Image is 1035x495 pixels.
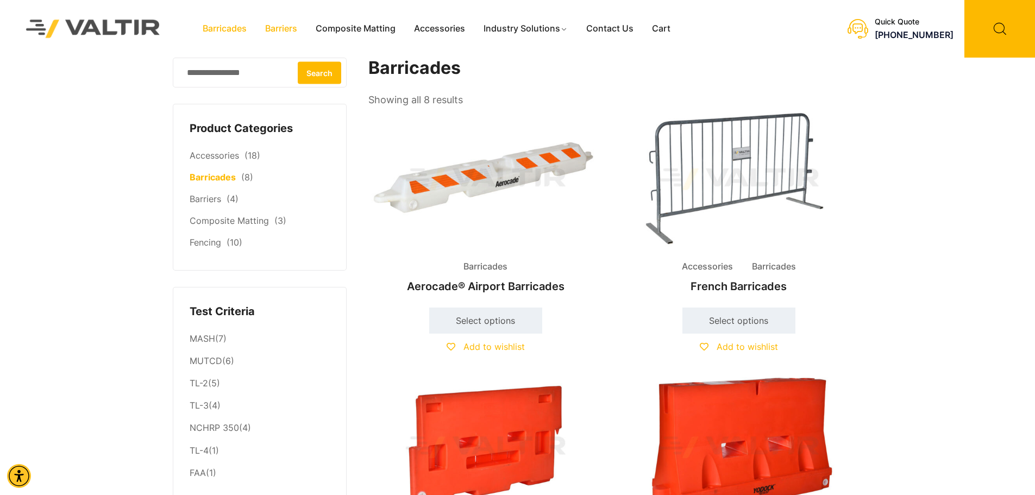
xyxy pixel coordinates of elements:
a: [PHONE_NUMBER] [875,29,954,40]
a: TL-3 [190,400,209,411]
a: Fencing [190,237,221,248]
li: (1) [190,462,330,481]
li: (5) [190,373,330,395]
span: Add to wishlist [717,341,778,352]
a: Add to wishlist [447,341,525,352]
a: FAA [190,467,206,478]
a: TL-2 [190,378,208,389]
a: Cart [643,21,680,37]
h4: Product Categories [190,121,330,137]
span: (8) [241,172,253,183]
span: Accessories [674,259,741,275]
h2: Aerocade® Airport Barricades [368,274,603,298]
span: (4) [227,193,239,204]
li: (4) [190,395,330,417]
li: (6) [190,350,330,373]
a: Barriers [256,21,306,37]
a: TL-4 [190,445,209,456]
div: Accessibility Menu [7,464,31,488]
img: Valtir Rentals [12,5,174,52]
a: Barricades [193,21,256,37]
div: Quick Quote [875,17,954,27]
span: Barricades [744,259,804,275]
h1: Barricades [368,58,857,79]
a: Industry Solutions [474,21,577,37]
a: Composite Matting [306,21,405,37]
h4: Test Criteria [190,304,330,320]
span: (3) [274,215,286,226]
a: MASH [190,333,215,344]
a: NCHRP 350 [190,422,239,433]
span: Add to wishlist [463,341,525,352]
button: Search [298,61,341,84]
a: Barricades [190,172,236,183]
span: (18) [244,150,260,161]
p: Showing all 8 results [368,91,463,109]
a: Accessories [190,150,239,161]
a: Contact Us [577,21,643,37]
li: (1) [190,440,330,462]
li: (7) [190,328,330,350]
a: Barriers [190,193,221,204]
span: Barricades [455,259,516,275]
li: (4) [190,417,330,440]
h2: French Barricades [622,274,856,298]
a: Accessories [405,21,474,37]
a: BarricadesAerocade® Airport Barricades [368,109,603,298]
a: Add to wishlist [700,341,778,352]
a: Select options for “French Barricades” [682,308,795,334]
a: Accessories BarricadesFrench Barricades [622,109,856,298]
a: MUTCD [190,355,222,366]
span: (10) [227,237,242,248]
a: Select options for “Aerocade® Airport Barricades” [429,308,542,334]
a: Composite Matting [190,215,269,226]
